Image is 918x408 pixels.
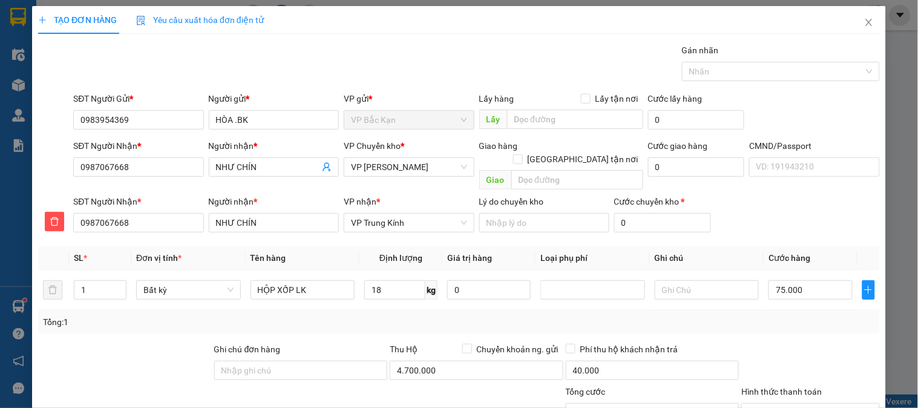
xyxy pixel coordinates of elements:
div: VP gửi [344,92,474,105]
label: Cước lấy hàng [648,94,703,104]
span: user-add [322,162,332,172]
span: VP Chuyển kho [344,141,401,151]
span: Lấy hàng [479,94,514,104]
span: Định lượng [379,253,422,263]
span: Lấy tận nơi [591,92,643,105]
label: Lý do chuyển kho [479,197,544,206]
span: delete [45,217,64,226]
span: Thu Hộ [390,344,418,354]
div: Người nhận [209,139,339,153]
input: Tên người nhận [209,213,339,232]
img: icon [136,16,146,25]
span: Giá trị hàng [447,253,492,263]
div: Tổng: 1 [43,315,355,329]
label: Cước giao hàng [648,141,708,151]
span: Yêu cầu xuất hóa đơn điện tử [136,15,264,25]
span: [GEOGRAPHIC_DATA] tận nơi [523,153,643,166]
span: Tên hàng [251,253,286,263]
button: delete [45,212,64,231]
input: SĐT người nhận [73,213,203,232]
span: Phí thu hộ khách nhận trả [575,343,683,356]
button: Close [852,6,886,40]
span: VP Bắc Kạn [351,111,467,129]
label: Ghi chú đơn hàng [214,344,281,354]
span: Tổng cước [566,387,606,396]
div: SĐT Người Gửi [73,92,203,105]
th: Loại phụ phí [536,246,650,270]
label: Gán nhãn [682,45,719,55]
span: TẠO ĐƠN HÀNG [38,15,117,25]
span: Đơn vị tính [136,253,182,263]
button: delete [43,280,62,300]
span: close [864,18,874,27]
input: Ghi Chú [655,280,759,300]
input: 0 [447,280,531,300]
span: Giao hàng [479,141,518,151]
span: plus [863,285,874,295]
input: Lý do chuyển kho [479,213,609,232]
label: Hình thức thanh toán [741,387,822,396]
div: Người gửi [209,92,339,105]
input: Ghi chú đơn hàng [214,361,388,380]
input: VD: Bàn, Ghế [251,280,355,300]
span: VP Hoàng Gia [351,158,467,176]
div: SĐT Người Nhận [73,139,203,153]
span: VP nhận [344,197,376,206]
button: plus [862,280,875,300]
span: Cước hàng [769,253,810,263]
div: Cước chuyển kho [614,195,711,208]
th: Ghi chú [650,246,764,270]
span: SL [74,253,84,263]
span: Bất kỳ [143,281,234,299]
div: SĐT Người Nhận [73,195,203,208]
div: Người nhận [209,195,339,208]
input: Dọc đường [507,110,643,129]
span: Lấy [479,110,507,129]
span: Giao [479,170,511,189]
span: VP Trung Kính [351,214,467,232]
input: Cước giao hàng [648,157,745,177]
input: Dọc đường [511,170,643,189]
span: plus [38,16,47,24]
input: Cước lấy hàng [648,110,745,130]
span: Chuyển khoản ng. gửi [472,343,563,356]
div: CMND/Passport [749,139,879,153]
span: kg [425,280,438,300]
